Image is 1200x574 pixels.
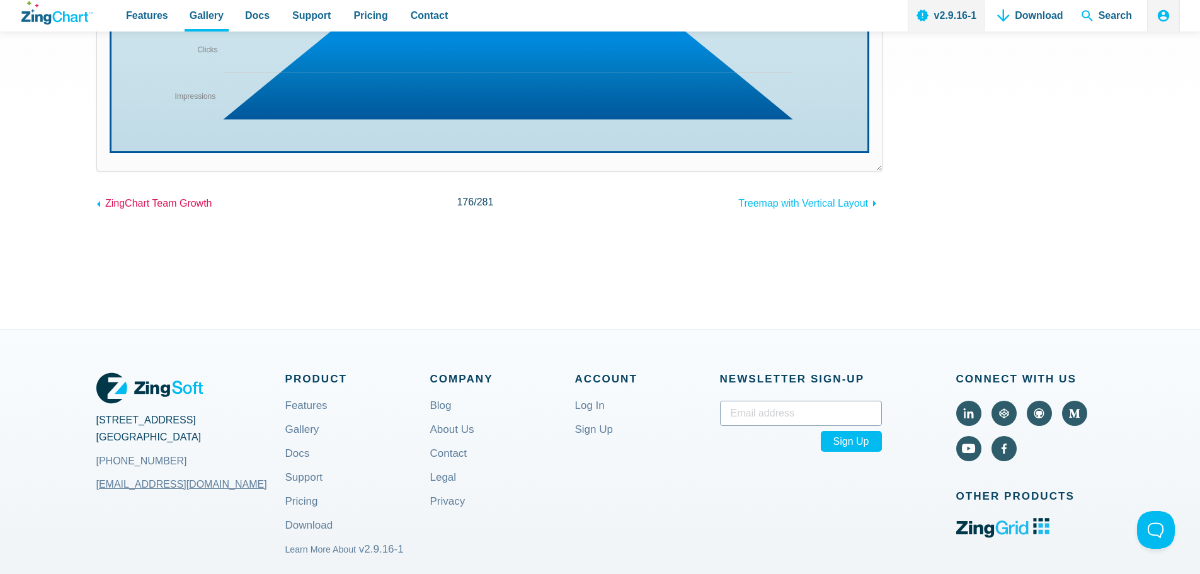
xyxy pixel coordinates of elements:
span: Other Products [956,487,1104,505]
span: Treemap with Vertical Layout [738,198,868,209]
iframe: Toggle Customer Support [1137,511,1175,549]
a: Sign Up [575,425,613,455]
input: Email address [720,401,882,426]
a: Blog [430,401,452,431]
a: Visit ZingChart on CodePen (external). [991,401,1017,426]
span: Contact [411,7,449,24]
a: Visit ZingChart on Facebook (external). [991,436,1017,461]
a: Privacy [430,497,466,527]
span: Newsletter Sign‑up [720,370,882,388]
a: ZingChart Team Growth [96,192,212,212]
span: Pricing [353,7,387,24]
span: Connect With Us [956,370,1104,388]
a: Features [285,401,328,431]
a: Visit ZingChart on GitHub (external). [1027,401,1052,426]
a: Visit ZingChart on LinkedIn (external). [956,401,981,426]
span: / [457,193,493,210]
a: Visit ZingChart on Medium (external). [1062,401,1087,426]
span: Docs [245,7,270,24]
span: v2.9.16-1 [359,543,404,555]
span: Sign Up [821,431,882,452]
a: Docs [285,449,310,479]
a: Contact [430,449,467,479]
address: [STREET_ADDRESS] [GEOGRAPHIC_DATA] [96,411,285,476]
a: About Us [430,425,474,455]
span: Gallery [190,7,224,24]
a: [EMAIL_ADDRESS][DOMAIN_NAME] [96,469,267,500]
span: Support [292,7,331,24]
a: Treemap with Vertical Layout [738,192,882,212]
span: 176 [457,197,474,207]
span: Company [430,370,575,388]
a: Download [285,520,333,551]
span: Product [285,370,430,388]
small: Learn More About [285,544,357,554]
a: [PHONE_NUMBER] [96,446,285,476]
span: Account [575,370,720,388]
a: Log In [575,401,605,431]
a: Support [285,473,323,503]
a: Pricing [285,497,318,527]
a: Gallery [285,425,319,455]
a: ZingChart Logo. Click to return to the homepage [21,1,93,25]
a: Visit ZingChart on YouTube (external). [956,436,981,461]
span: Features [126,7,168,24]
span: 281 [477,197,494,207]
a: Legal [430,473,457,503]
a: ZingSoft Logo. Click to visit the ZingSoft site (external). [96,370,203,406]
a: ZingGrid logo. Click to visit the ZingGrid site (external). [956,529,1050,540]
span: ZingChart Team Growth [105,198,212,209]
